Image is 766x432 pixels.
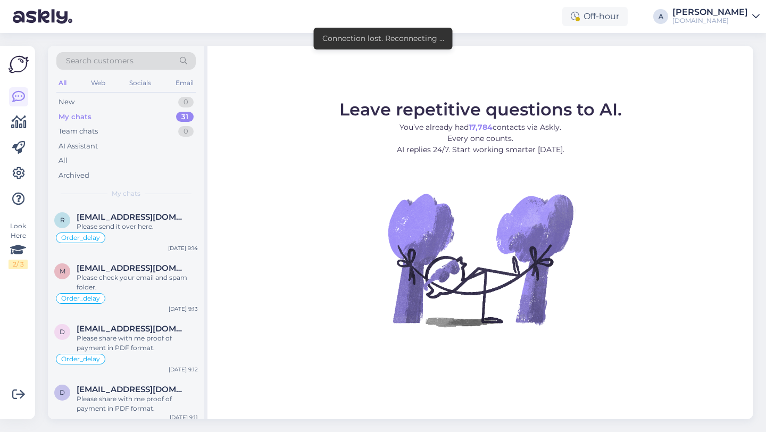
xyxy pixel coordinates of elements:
[77,263,187,273] span: Myojin199@gmail.com
[59,126,98,137] div: Team chats
[9,221,28,269] div: Look Here
[77,334,198,353] div: Please share with me proof of payment in PDF format.
[59,112,91,122] div: My chats
[61,235,100,241] span: Order_delay
[168,244,198,252] div: [DATE] 9:14
[112,189,140,198] span: My chats
[60,328,65,336] span: D
[59,141,98,152] div: AI Assistant
[77,212,187,222] span: ruusvali@gmail.com
[66,55,134,67] span: Search customers
[176,112,194,122] div: 31
[77,394,198,413] div: Please share with me proof of payment in PDF format.
[89,76,107,90] div: Web
[77,222,198,231] div: Please send it over here.
[9,260,28,269] div: 2 / 3
[469,122,493,132] b: 17,784
[77,273,198,292] div: Please check your email and spam folder.
[322,33,444,44] div: Connection lost. Reconnecting ...
[339,122,622,155] p: You’ve already had contacts via Askly. Every one counts. AI replies 24/7. Start working smarter [...
[60,388,65,396] span: D
[60,267,65,275] span: M
[173,76,196,90] div: Email
[562,7,628,26] div: Off-hour
[339,99,622,120] span: Leave repetitive questions to AI.
[178,126,194,137] div: 0
[178,97,194,107] div: 0
[385,164,576,355] img: No Chat active
[672,8,760,25] a: [PERSON_NAME][DOMAIN_NAME]
[61,295,100,302] span: Order_delay
[169,365,198,373] div: [DATE] 9:12
[169,305,198,313] div: [DATE] 9:13
[672,8,748,16] div: [PERSON_NAME]
[9,54,29,74] img: Askly Logo
[77,324,187,334] span: Dr.LarryWalter@gmail.com
[56,76,69,90] div: All
[170,413,198,421] div: [DATE] 9:11
[61,356,100,362] span: Order_delay
[60,216,65,224] span: r
[59,170,89,181] div: Archived
[653,9,668,24] div: A
[59,97,74,107] div: New
[672,16,748,25] div: [DOMAIN_NAME]
[77,385,187,394] span: Dr.larrywalter@gmail.com
[59,155,68,166] div: All
[127,76,153,90] div: Socials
